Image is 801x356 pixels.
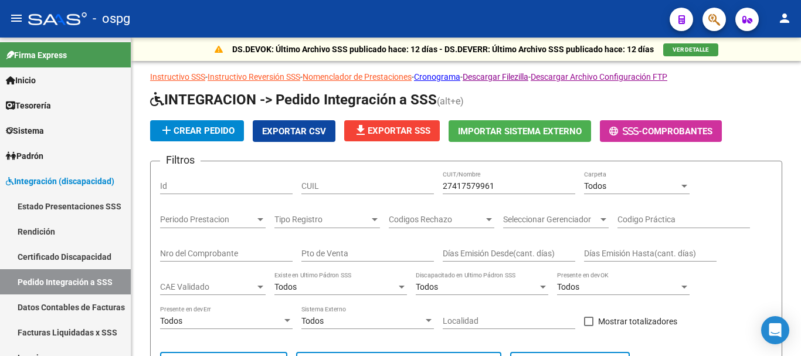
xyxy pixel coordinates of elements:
span: (alt+e) [437,96,464,107]
button: VER DETALLE [663,43,718,56]
span: INTEGRACION -> Pedido Integración a SSS [150,91,437,108]
span: Codigos Rechazo [389,215,484,225]
span: VER DETALLE [673,46,709,53]
span: Exportar CSV [262,126,326,137]
span: Todos [416,282,438,291]
mat-icon: person [778,11,792,25]
span: Tesorería [6,99,51,112]
a: Instructivo SSS [150,72,205,82]
span: Crear Pedido [159,126,235,136]
span: Todos [274,282,297,291]
span: Comprobantes [642,126,712,137]
span: Seleccionar Gerenciador [503,215,598,225]
div: Open Intercom Messenger [761,316,789,344]
span: Importar Sistema Externo [458,126,582,137]
span: Firma Express [6,49,67,62]
span: Padrón [6,150,43,162]
span: - [609,126,642,137]
mat-icon: menu [9,11,23,25]
a: Descargar Archivo Configuración FTP [531,72,667,82]
button: Importar Sistema Externo [449,120,591,142]
span: CAE Validado [160,282,255,292]
a: Nomenclador de Prestaciones [303,72,412,82]
span: Integración (discapacidad) [6,175,114,188]
a: Descargar Filezilla [463,72,528,82]
mat-icon: add [159,123,174,137]
mat-icon: file_download [354,123,368,137]
a: Instructivo Reversión SSS [208,72,300,82]
span: Periodo Prestacion [160,215,255,225]
span: Tipo Registro [274,215,369,225]
button: Exportar CSV [253,120,335,142]
p: - - - - - [150,70,782,83]
span: - ospg [93,6,130,32]
button: Crear Pedido [150,120,244,141]
span: Exportar SSS [354,126,430,136]
p: DS.DEVOK: Último Archivo SSS publicado hace: 12 días - DS.DEVERR: Último Archivo SSS publicado ha... [232,43,654,56]
h3: Filtros [160,152,201,168]
span: Todos [557,282,579,291]
span: Sistema [6,124,44,137]
button: Exportar SSS [344,120,440,141]
span: Mostrar totalizadores [598,314,677,328]
span: Todos [301,316,324,326]
span: Todos [584,181,606,191]
span: Inicio [6,74,36,87]
button: -Comprobantes [600,120,722,142]
a: Cronograma [414,72,460,82]
span: Todos [160,316,182,326]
